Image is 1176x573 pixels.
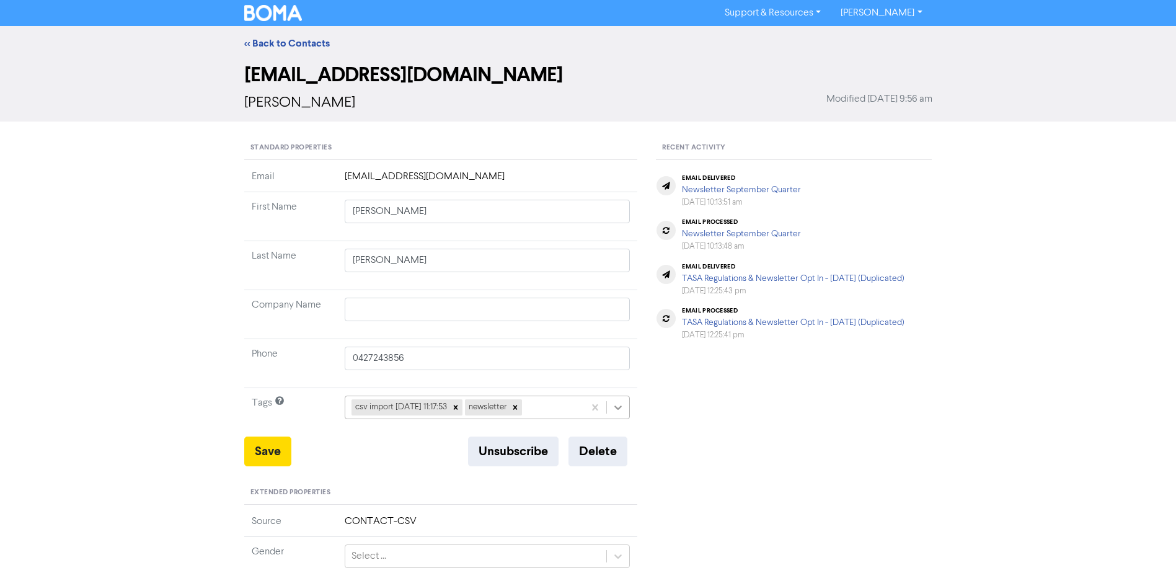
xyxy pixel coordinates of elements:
[682,229,801,238] a: Newsletter September Quarter
[682,185,801,194] a: Newsletter September Quarter
[682,318,904,327] a: TASA Regulations & Newsletter Opt In - [DATE] (Duplicated)
[337,514,638,537] td: CONTACT-CSV
[351,549,386,564] div: Select ...
[682,218,801,226] div: email processed
[244,37,330,50] a: << Back to Contacts
[682,174,801,182] div: email delivered
[682,285,904,297] div: [DATE] 12:25:43 pm
[244,63,932,87] h2: [EMAIL_ADDRESS][DOMAIN_NAME]
[568,437,627,466] button: Delete
[337,169,638,192] td: [EMAIL_ADDRESS][DOMAIN_NAME]
[682,197,801,208] div: [DATE] 10:13:51 am
[244,5,303,21] img: BOMA Logo
[244,481,638,505] div: Extended Properties
[351,399,449,415] div: csv import [DATE] 11:17:53
[682,329,904,341] div: [DATE] 12:25:41 pm
[682,241,801,252] div: [DATE] 10:13:48 am
[244,169,337,192] td: Email
[244,290,337,339] td: Company Name
[682,263,904,270] div: email delivered
[244,339,337,388] td: Phone
[682,307,904,314] div: email processed
[682,274,904,283] a: TASA Regulations & Newsletter Opt In - [DATE] (Duplicated)
[715,3,831,23] a: Support & Resources
[1114,513,1176,573] iframe: Chat Widget
[244,95,355,110] span: [PERSON_NAME]
[244,136,638,160] div: Standard Properties
[244,388,337,437] td: Tags
[656,136,932,160] div: Recent Activity
[244,192,337,241] td: First Name
[826,92,932,107] span: Modified [DATE] 9:56 am
[465,399,508,415] div: newsletter
[831,3,932,23] a: [PERSON_NAME]
[468,437,559,466] button: Unsubscribe
[244,437,291,466] button: Save
[244,514,337,537] td: Source
[244,241,337,290] td: Last Name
